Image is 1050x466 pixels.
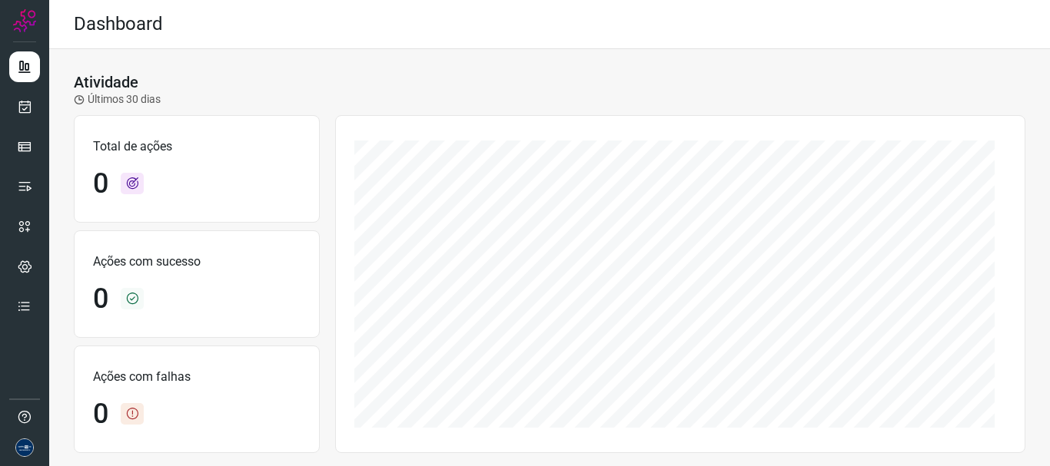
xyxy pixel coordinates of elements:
h1: 0 [93,283,108,316]
p: Total de ações [93,137,301,156]
img: d06bdf07e729e349525d8f0de7f5f473.png [15,438,34,457]
h2: Dashboard [74,13,163,35]
p: Últimos 30 dias [74,91,161,107]
img: Logo [13,9,36,32]
p: Ações com sucesso [93,253,301,271]
h3: Atividade [74,73,138,91]
h1: 0 [93,167,108,200]
p: Ações com falhas [93,368,301,386]
h1: 0 [93,398,108,431]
